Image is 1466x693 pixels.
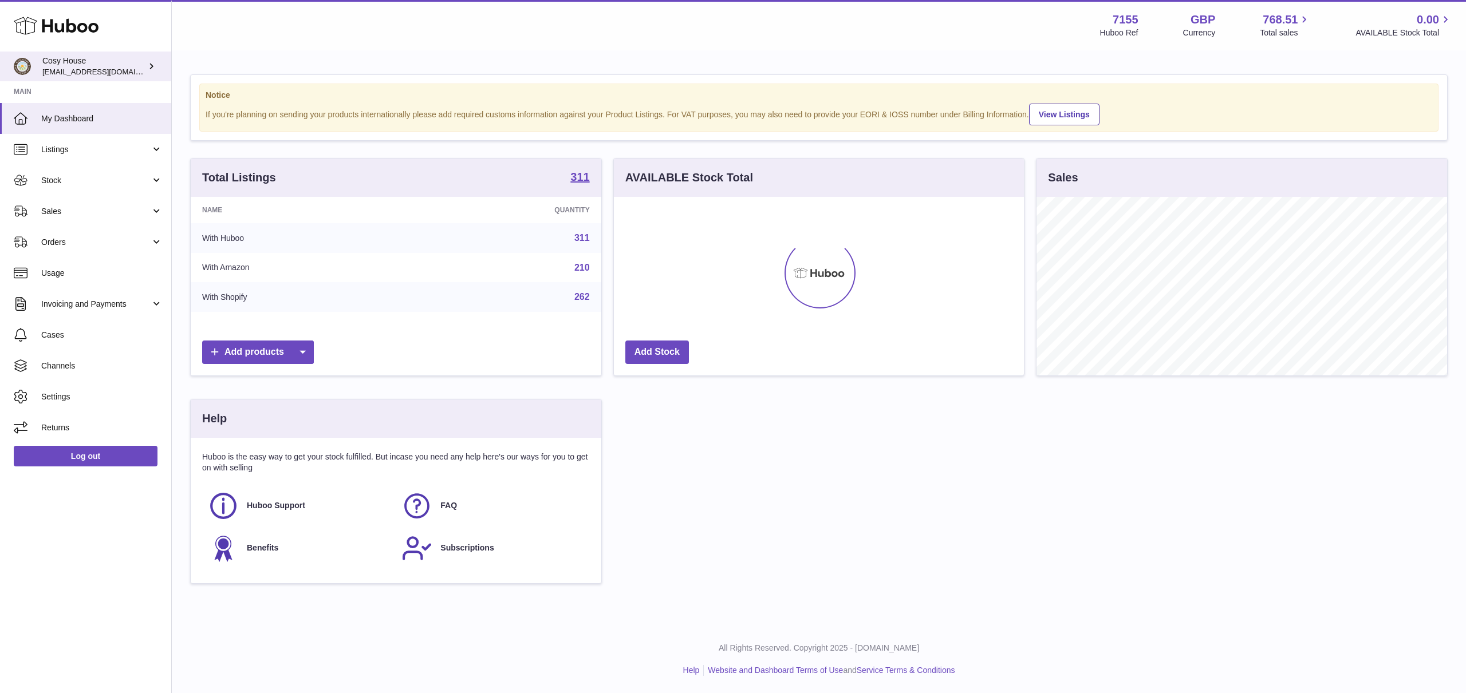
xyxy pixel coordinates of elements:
td: With Amazon [191,253,415,283]
h3: Help [202,411,227,426]
li: and [704,665,955,676]
span: Huboo Support [247,500,305,511]
a: Benefits [208,533,390,564]
strong: GBP [1191,12,1215,27]
div: Cosy House [42,56,145,77]
a: View Listings [1029,104,1099,125]
strong: 7155 [1113,12,1138,27]
img: info@wholesomegoods.com [14,58,31,75]
span: Listings [41,144,151,155]
a: 210 [574,263,590,272]
a: 262 [574,292,590,302]
a: Help [683,666,700,675]
div: Huboo Ref [1100,27,1138,38]
th: Quantity [415,197,601,223]
a: 311 [570,171,589,185]
a: Log out [14,446,157,466]
a: 311 [574,233,590,243]
a: Subscriptions [401,533,584,564]
a: Service Terms & Conditions [857,666,955,675]
span: [EMAIL_ADDRESS][DOMAIN_NAME] [42,67,168,76]
span: Benefits [247,542,278,553]
span: FAQ [440,500,457,511]
span: 768.51 [1263,12,1298,27]
p: Huboo is the easy way to get your stock fulfilled. But incase you need any help here's our ways f... [202,452,590,473]
span: Sales [41,206,151,217]
a: 768.51 Total sales [1260,12,1311,38]
span: Invoicing and Payments [41,299,151,310]
a: Website and Dashboard Terms of Use [708,666,843,675]
a: 0.00 AVAILABLE Stock Total [1355,12,1452,38]
th: Name [191,197,415,223]
span: Usage [41,268,163,279]
span: Channels [41,361,163,371]
span: Cases [41,330,163,340]
a: FAQ [401,490,584,521]
a: Huboo Support [208,490,390,521]
a: Add products [202,340,314,364]
span: Stock [41,175,151,186]
div: Currency [1183,27,1216,38]
a: Add Stock [625,340,689,364]
span: AVAILABLE Stock Total [1355,27,1452,38]
span: Subscriptions [440,542,494,553]
span: 0.00 [1417,12,1439,27]
span: Returns [41,422,163,433]
h3: AVAILABLE Stock Total [625,170,753,185]
strong: Notice [206,90,1432,101]
td: With Shopify [191,282,415,312]
h3: Total Listings [202,170,276,185]
td: With Huboo [191,223,415,253]
span: Settings [41,391,163,402]
div: If you're planning on sending your products internationally please add required customs informati... [206,102,1432,125]
h3: Sales [1048,170,1078,185]
span: Orders [41,237,151,248]
span: Total sales [1260,27,1311,38]
span: My Dashboard [41,113,163,124]
p: All Rights Reserved. Copyright 2025 - [DOMAIN_NAME] [181,643,1457,654]
strong: 311 [570,171,589,183]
